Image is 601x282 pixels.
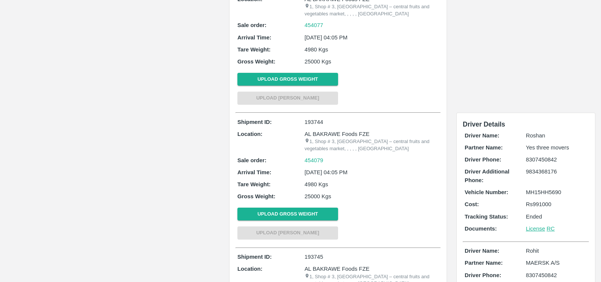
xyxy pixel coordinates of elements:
b: Sale order: [237,22,267,28]
b: Shipment ID: [237,254,272,260]
p: 4980 Kgs [305,45,439,54]
a: RC [547,226,554,232]
p: 25000 Kgs [305,192,439,201]
button: Upload Gross Weight [237,73,338,86]
p: [DATE] 04:05 PM [305,33,439,42]
b: Gross Weight: [237,193,275,199]
b: Cost: [465,201,479,207]
p: 8307450842 [526,155,587,164]
p: Ended [526,213,587,221]
p: MAERSK A/S [526,259,587,267]
b: Documents: [465,226,497,232]
p: MH15HH5690 [526,188,587,196]
b: Tare Weight: [237,181,271,187]
b: Sale order: [237,157,267,163]
p: [DATE] 04:05 PM [305,168,439,176]
p: Rs 991000 [526,200,587,208]
b: Driver Additional Phone: [465,169,509,183]
p: Yes three movers [526,143,587,152]
b: Shipment ID: [237,119,272,125]
b: Driver Name: [465,133,499,139]
p: 4980 Kgs [305,180,439,189]
a: 454079 [305,156,323,164]
p: Roshan [526,131,587,140]
span: Driver Details [463,121,505,128]
b: Driver Phone: [465,157,501,163]
b: Vehicle Number: [465,189,508,195]
p: 1, Shop # 3, [GEOGRAPHIC_DATA] – central fruits and vegetables market, , , , , [GEOGRAPHIC_DATA] [305,3,439,17]
a: 454077 [305,21,323,29]
b: Driver Phone: [465,272,501,278]
p: 193744 [305,118,439,126]
b: Partner Name: [465,145,503,151]
b: Tracking Status: [465,214,508,220]
p: 25000 Kgs [305,57,439,66]
b: Gross Weight: [237,59,275,65]
b: Tare Weight: [237,47,271,53]
b: Partner Name: [465,260,503,266]
p: 1, Shop # 3, [GEOGRAPHIC_DATA] – central fruits and vegetables market, , , , , [GEOGRAPHIC_DATA] [305,138,439,152]
b: Location: [237,131,263,137]
p: 193745 [305,253,439,261]
b: Arrival Time: [237,169,271,175]
p: AL BAKRAWE Foods FZE [305,130,439,138]
button: Upload Gross Weight [237,208,338,221]
p: AL BAKRAWE Foods FZE [305,265,439,273]
a: License [526,226,545,232]
p: Rohit [526,247,587,255]
b: Driver Name: [465,248,499,254]
b: Location: [237,266,263,272]
p: 9834368176 [526,167,587,176]
b: Arrival Time: [237,35,271,41]
p: 8307450842 [526,271,587,279]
